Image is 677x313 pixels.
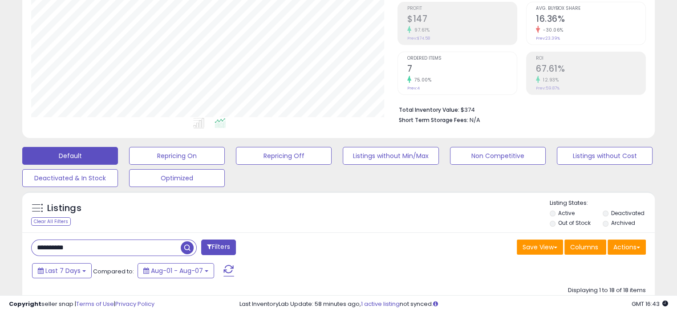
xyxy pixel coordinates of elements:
[517,240,563,255] button: Save View
[611,219,635,227] label: Archived
[9,300,41,308] strong: Copyright
[138,263,214,278] button: Aug-01 - Aug-07
[611,209,644,217] label: Deactivated
[399,104,639,114] li: $374
[399,116,468,124] b: Short Term Storage Fees:
[540,77,559,83] small: 12.93%
[632,300,668,308] span: 2025-08-15 16:43 GMT
[239,300,668,309] div: Last InventoryLab Update: 58 minutes ago, not synced.
[536,64,645,76] h2: 67.61%
[22,147,118,165] button: Default
[536,56,645,61] span: ROI
[568,286,646,295] div: Displaying 1 to 18 of 18 items
[115,300,154,308] a: Privacy Policy
[361,300,400,308] a: 1 active listing
[557,147,653,165] button: Listings without Cost
[411,27,430,33] small: 97.61%
[550,199,655,207] p: Listing States:
[411,77,431,83] small: 75.00%
[536,36,560,41] small: Prev: 23.39%
[450,147,546,165] button: Non Competitive
[558,209,575,217] label: Active
[407,56,517,61] span: Ordered Items
[32,263,92,278] button: Last 7 Days
[564,240,606,255] button: Columns
[536,14,645,26] h2: 16.36%
[93,267,134,276] span: Compared to:
[31,217,71,226] div: Clear All Filters
[608,240,646,255] button: Actions
[407,14,517,26] h2: $147
[536,85,559,91] small: Prev: 59.87%
[201,240,236,255] button: Filters
[45,266,81,275] span: Last 7 Days
[129,169,225,187] button: Optimized
[399,106,459,114] b: Total Inventory Value:
[407,6,517,11] span: Profit
[9,300,154,309] div: seller snap | |
[22,169,118,187] button: Deactivated & In Stock
[151,266,203,275] span: Aug-01 - Aug-07
[76,300,114,308] a: Terms of Use
[407,36,430,41] small: Prev: $74.58
[407,64,517,76] h2: 7
[570,243,598,252] span: Columns
[129,147,225,165] button: Repricing On
[558,219,591,227] label: Out of Stock
[470,116,480,124] span: N/A
[343,147,438,165] button: Listings without Min/Max
[407,85,420,91] small: Prev: 4
[536,6,645,11] span: Avg. Buybox Share
[47,202,81,215] h5: Listings
[236,147,332,165] button: Repricing Off
[540,27,563,33] small: -30.06%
